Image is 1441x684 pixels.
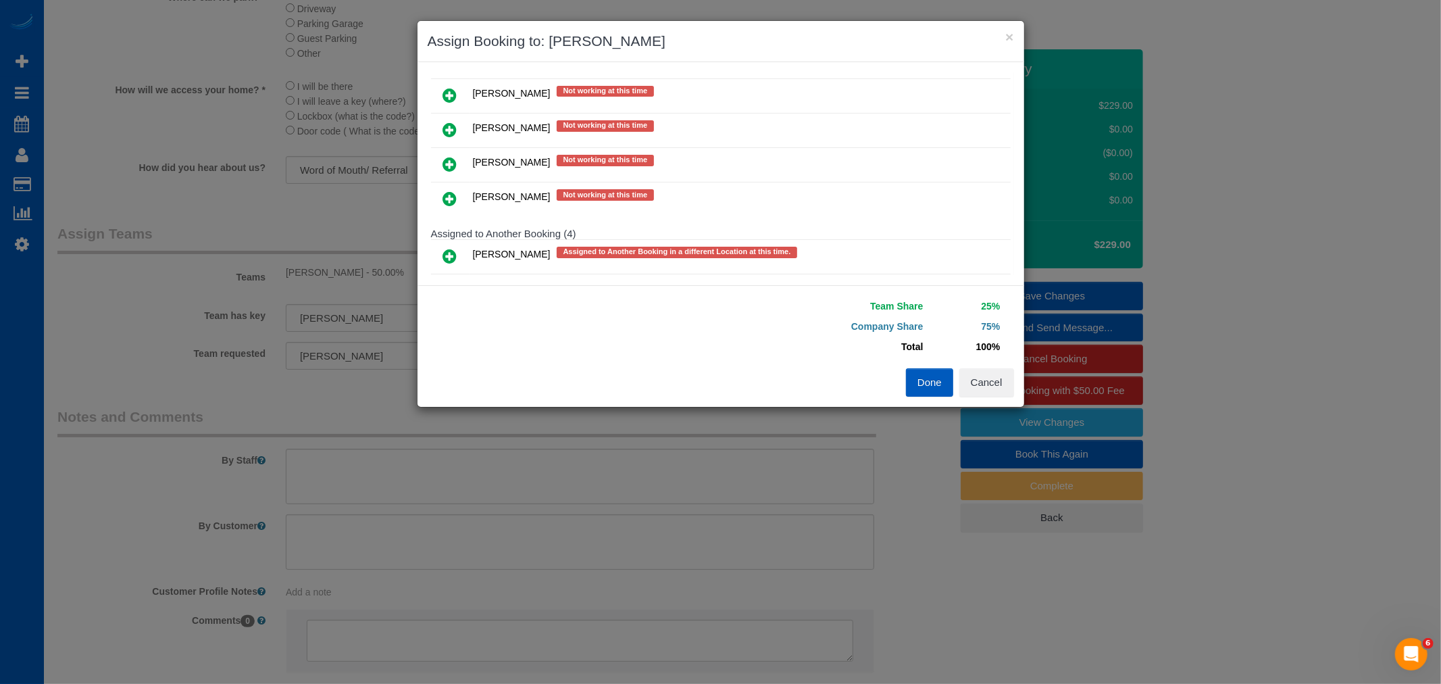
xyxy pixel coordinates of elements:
[557,247,798,258] span: Assigned to Another Booking in a different Location at this time.
[1423,638,1434,649] span: 6
[431,228,1011,240] h4: Assigned to Another Booking (4)
[731,316,927,337] td: Company Share
[959,368,1014,397] button: Cancel
[731,296,927,316] td: Team Share
[731,337,927,357] td: Total
[557,120,655,131] span: Not working at this time
[1395,638,1427,670] iframe: Intercom live chat
[428,31,1014,51] h3: Assign Booking to: [PERSON_NAME]
[473,123,551,134] span: [PERSON_NAME]
[557,155,655,166] span: Not working at this time
[1005,30,1013,44] button: ×
[927,316,1004,337] td: 75%
[557,189,655,200] span: Not working at this time
[906,368,953,397] button: Done
[473,249,551,260] span: [PERSON_NAME]
[557,86,655,97] span: Not working at this time
[473,157,551,168] span: [PERSON_NAME]
[473,192,551,203] span: [PERSON_NAME]
[473,88,551,99] span: [PERSON_NAME]
[927,337,1004,357] td: 100%
[927,296,1004,316] td: 25%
